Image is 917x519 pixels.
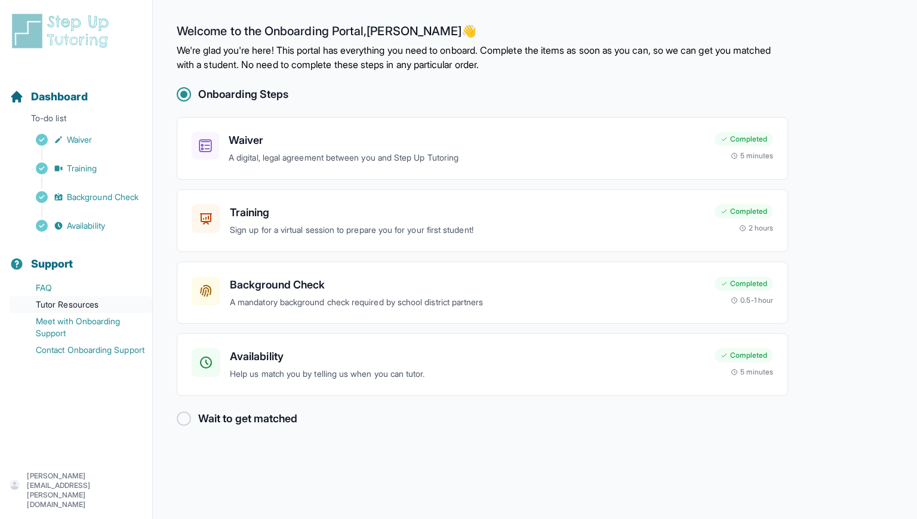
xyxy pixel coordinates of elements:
a: Waiver [10,131,152,148]
span: Training [67,162,97,174]
p: [PERSON_NAME][EMAIL_ADDRESS][PERSON_NAME][DOMAIN_NAME] [27,471,143,509]
div: 2 hours [739,223,774,233]
div: 0.5-1 hour [731,296,773,305]
h3: Training [230,204,705,221]
a: Dashboard [10,88,88,105]
div: 5 minutes [731,367,773,377]
span: Support [31,256,73,272]
p: Sign up for a virtual session to prepare you for your first student! [230,223,705,237]
button: Dashboard [5,69,147,110]
h2: Onboarding Steps [198,86,288,103]
h2: Wait to get matched [198,410,297,427]
p: Help us match you by telling us when you can tutor. [230,367,705,381]
span: Dashboard [31,88,88,105]
h2: Welcome to the Onboarding Portal, [PERSON_NAME] 👋 [177,24,788,43]
p: We're glad you're here! This portal has everything you need to onboard. Complete the items as soo... [177,43,788,72]
a: Background CheckA mandatory background check required by school district partnersCompleted0.5-1 hour [177,262,788,324]
a: WaiverA digital, legal agreement between you and Step Up TutoringCompleted5 minutes [177,117,788,180]
h3: Waiver [229,132,705,149]
h3: Background Check [230,277,705,293]
p: A digital, legal agreement between you and Step Up Tutoring [229,151,705,165]
div: Completed [715,204,773,219]
a: Background Check [10,189,152,205]
h3: Availability [230,348,705,365]
a: AvailabilityHelp us match you by telling us when you can tutor.Completed5 minutes [177,333,788,396]
div: Completed [715,348,773,363]
div: 5 minutes [731,151,773,161]
a: Training [10,160,152,177]
p: To-do list [5,112,147,129]
p: A mandatory background check required by school district partners [230,296,705,309]
a: Availability [10,217,152,234]
img: logo [10,12,116,50]
button: Support [5,237,147,277]
a: Tutor Resources [10,296,152,313]
span: Background Check [67,191,139,203]
a: Meet with Onboarding Support [10,313,152,342]
button: [PERSON_NAME][EMAIL_ADDRESS][PERSON_NAME][DOMAIN_NAME] [10,471,143,509]
a: TrainingSign up for a virtual session to prepare you for your first student!Completed2 hours [177,189,788,252]
span: Availability [67,220,105,232]
div: Completed [715,132,773,146]
a: Contact Onboarding Support [10,342,152,358]
div: Completed [715,277,773,291]
span: Waiver [67,134,92,146]
a: FAQ [10,280,152,296]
